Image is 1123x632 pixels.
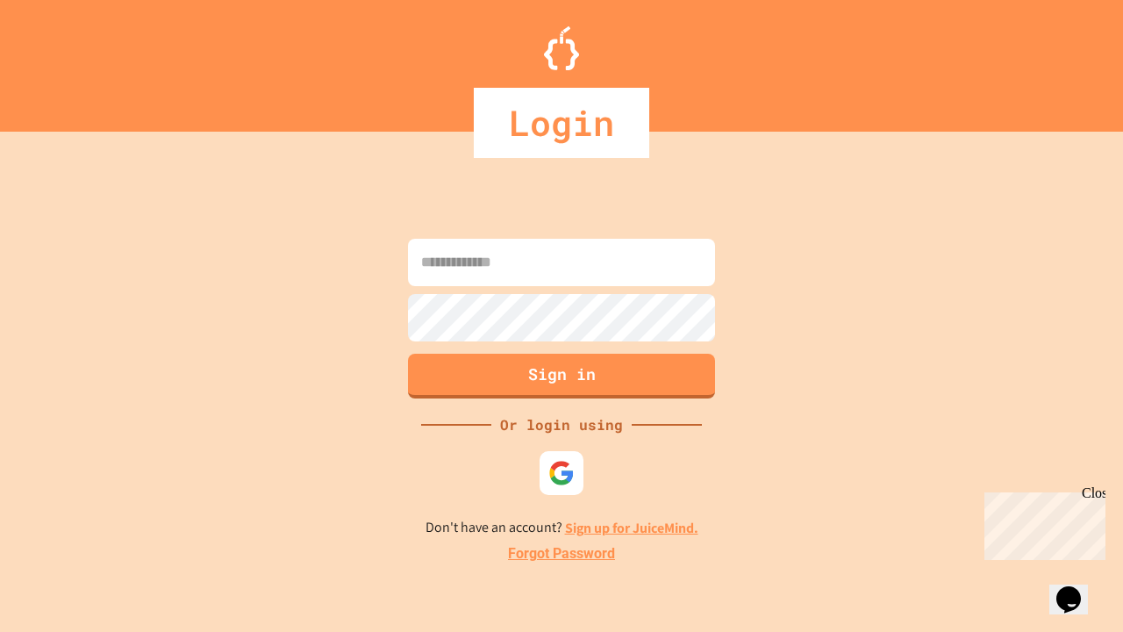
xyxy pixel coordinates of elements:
div: Login [474,88,649,158]
img: google-icon.svg [548,460,575,486]
div: Or login using [491,414,632,435]
div: Chat with us now!Close [7,7,121,111]
iframe: chat widget [977,485,1105,560]
a: Forgot Password [508,543,615,564]
button: Sign in [408,354,715,399]
img: Logo.svg [544,26,579,70]
a: Sign up for JuiceMind. [565,519,698,537]
iframe: chat widget [1049,562,1105,614]
p: Don't have an account? [426,517,698,539]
